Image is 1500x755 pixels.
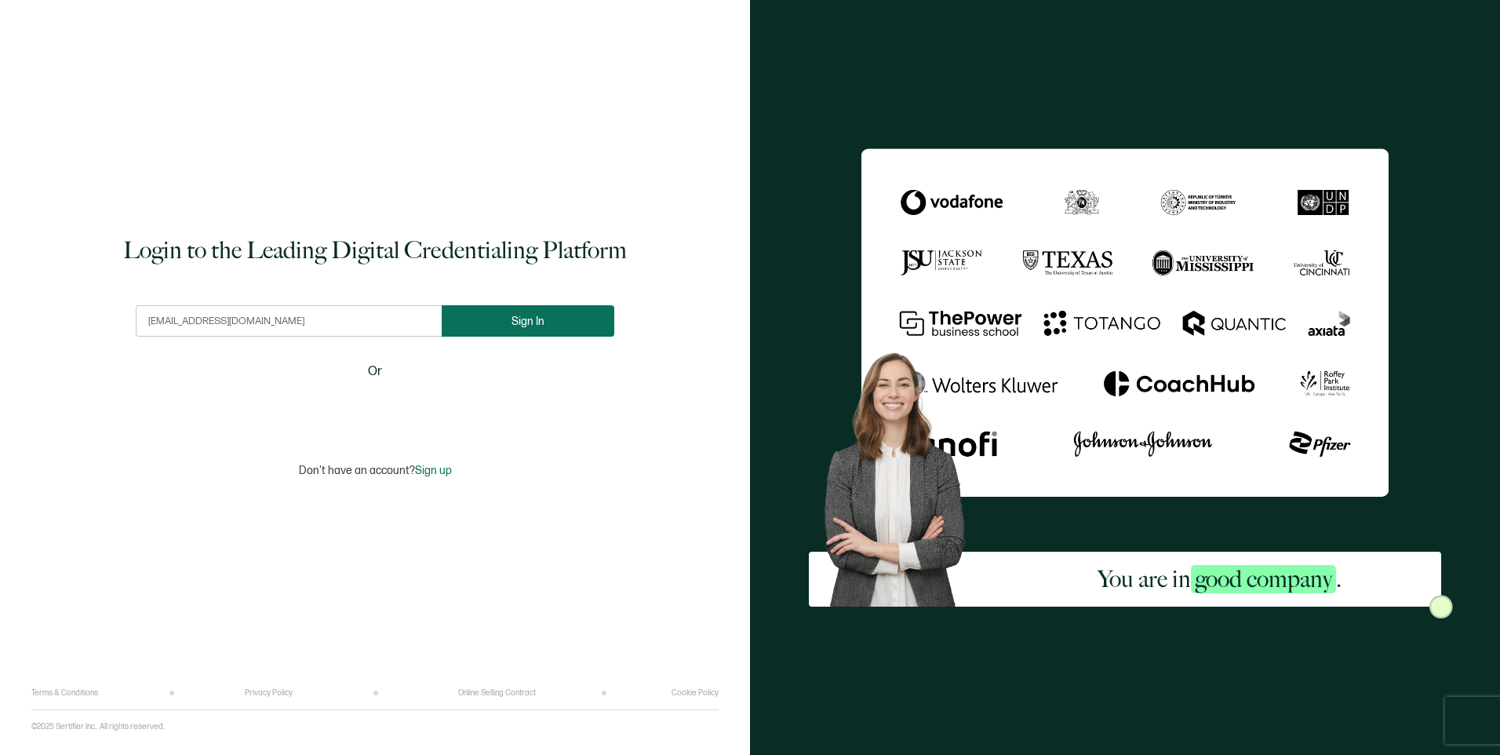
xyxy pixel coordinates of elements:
button: Sign In [442,305,614,337]
a: Privacy Policy [245,688,293,698]
span: Sign up [415,464,452,477]
a: Online Selling Contract [458,688,536,698]
iframe: Sign in with Google Button [277,392,473,426]
img: Sertifier Login [1429,595,1453,618]
h1: Login to the Leading Digital Credentialing Platform [123,235,627,266]
img: Sertifier Login - You are in <span class="strong-h">good company</span>. Hero [809,340,999,607]
span: Sign In [512,315,544,327]
a: Cookie Policy [672,688,719,698]
img: Sertifier Login - You are in <span class="strong-h">good company</span>. [861,148,1389,496]
input: Enter your work email address [136,305,442,337]
h2: You are in . [1098,564,1342,595]
span: good company [1191,565,1336,593]
p: ©2025 Sertifier Inc.. All rights reserved. [31,722,165,731]
a: Terms & Conditions [31,688,98,698]
p: Don't have an account? [299,464,452,477]
span: Or [368,362,382,381]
